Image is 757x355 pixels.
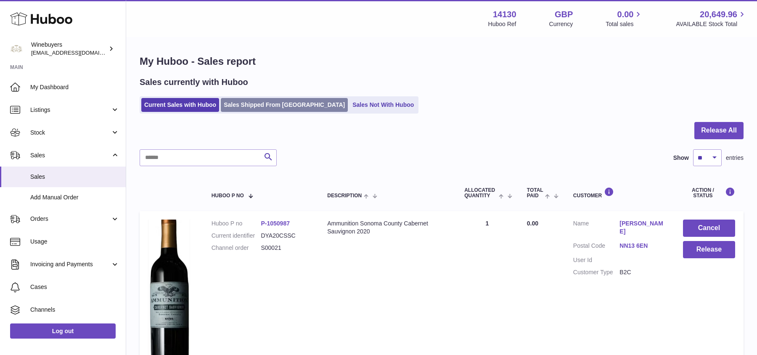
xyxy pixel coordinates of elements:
dd: B2C [619,268,666,276]
button: Release All [694,122,744,139]
a: NN13 6EN [619,242,666,250]
dt: Postal Code [573,242,620,252]
dt: User Id [573,256,620,264]
strong: GBP [555,9,573,20]
a: Sales Shipped From [GEOGRAPHIC_DATA] [221,98,348,112]
dd: DYA20CSSC [261,232,310,240]
span: Total sales [606,20,643,28]
span: Usage [30,238,119,246]
span: 0.00 [617,9,634,20]
a: Log out [10,323,116,339]
a: Current Sales with Huboo [141,98,219,112]
div: Ammunition Sonoma County Cabernet Sauvignon 2020 [327,220,447,236]
div: Winebuyers [31,41,107,57]
label: Show [673,154,689,162]
a: Sales Not With Huboo [349,98,417,112]
span: AVAILABLE Stock Total [676,20,747,28]
a: 0.00 Total sales [606,9,643,28]
span: My Dashboard [30,83,119,91]
dt: Current identifier [212,232,261,240]
dd: S00021 [261,244,310,252]
span: Orders [30,215,111,223]
span: Description [327,193,362,199]
button: Release [683,241,735,258]
span: Stock [30,129,111,137]
a: [PERSON_NAME] [619,220,666,236]
h1: My Huboo - Sales report [140,55,744,68]
dt: Channel order [212,244,261,252]
dt: Name [573,220,620,238]
div: Customer [573,187,666,199]
button: Cancel [683,220,735,237]
span: Listings [30,106,111,114]
div: Huboo Ref [488,20,516,28]
h2: Sales currently with Huboo [140,77,248,88]
span: Total paid [527,188,543,199]
a: P-1050987 [261,220,290,227]
span: 0.00 [527,220,538,227]
span: Add Manual Order [30,193,119,201]
span: ALLOCATED Quantity [464,188,497,199]
span: Sales [30,151,111,159]
span: entries [726,154,744,162]
span: 20,649.96 [700,9,737,20]
span: Channels [30,306,119,314]
dt: Customer Type [573,268,620,276]
dt: Huboo P no [212,220,261,228]
div: Action / Status [683,187,735,199]
strong: 14130 [493,9,516,20]
span: Sales [30,173,119,181]
span: [EMAIL_ADDRESS][DOMAIN_NAME] [31,49,124,56]
span: Huboo P no [212,193,244,199]
div: Currency [549,20,573,28]
a: 20,649.96 AVAILABLE Stock Total [676,9,747,28]
span: Cases [30,283,119,291]
span: Invoicing and Payments [30,260,111,268]
img: ben@winebuyers.com [10,42,23,55]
